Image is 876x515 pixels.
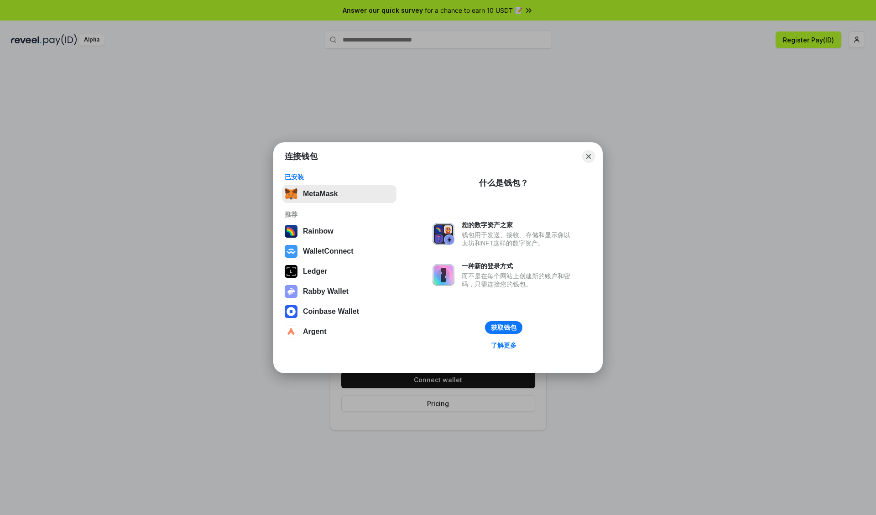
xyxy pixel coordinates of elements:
[282,222,396,240] button: Rainbow
[282,185,396,203] button: MetaMask
[282,282,396,301] button: Rabby Wallet
[303,328,327,336] div: Argent
[285,173,394,181] div: 已安装
[433,223,454,245] img: svg+xml,%3Csvg%20xmlns%3D%22http%3A%2F%2Fwww.w3.org%2F2000%2Fsvg%22%20fill%3D%22none%22%20viewBox...
[485,339,522,351] a: 了解更多
[433,264,454,286] img: svg+xml,%3Csvg%20xmlns%3D%22http%3A%2F%2Fwww.w3.org%2F2000%2Fsvg%22%20fill%3D%22none%22%20viewBox...
[282,302,396,321] button: Coinbase Wallet
[303,267,327,276] div: Ledger
[303,287,349,296] div: Rabby Wallet
[282,262,396,281] button: Ledger
[303,247,354,255] div: WalletConnect
[491,341,516,349] div: 了解更多
[285,245,297,258] img: svg+xml,%3Csvg%20width%3D%2228%22%20height%3D%2228%22%20viewBox%3D%220%200%2028%2028%22%20fill%3D...
[462,262,575,270] div: 一种新的登录方式
[285,187,297,200] img: svg+xml,%3Csvg%20fill%3D%22none%22%20height%3D%2233%22%20viewBox%3D%220%200%2035%2033%22%20width%...
[462,221,575,229] div: 您的数字资产之家
[282,242,396,260] button: WalletConnect
[285,210,394,218] div: 推荐
[462,231,575,247] div: 钱包用于发送、接收、存储和显示像以太坊和NFT这样的数字资产。
[282,323,396,341] button: Argent
[285,285,297,298] img: svg+xml,%3Csvg%20xmlns%3D%22http%3A%2F%2Fwww.w3.org%2F2000%2Fsvg%22%20fill%3D%22none%22%20viewBox...
[285,151,318,162] h1: 连接钱包
[582,150,595,163] button: Close
[303,227,334,235] div: Rainbow
[491,323,516,332] div: 获取钱包
[285,305,297,318] img: svg+xml,%3Csvg%20width%3D%2228%22%20height%3D%2228%22%20viewBox%3D%220%200%2028%2028%22%20fill%3D...
[462,272,575,288] div: 而不是在每个网站上创建新的账户和密码，只需连接您的钱包。
[285,265,297,278] img: svg+xml,%3Csvg%20xmlns%3D%22http%3A%2F%2Fwww.w3.org%2F2000%2Fsvg%22%20width%3D%2228%22%20height%3...
[285,325,297,338] img: svg+xml,%3Csvg%20width%3D%2228%22%20height%3D%2228%22%20viewBox%3D%220%200%2028%2028%22%20fill%3D...
[303,190,338,198] div: MetaMask
[485,321,522,334] button: 获取钱包
[479,177,528,188] div: 什么是钱包？
[303,307,359,316] div: Coinbase Wallet
[285,225,297,238] img: svg+xml,%3Csvg%20width%3D%22120%22%20height%3D%22120%22%20viewBox%3D%220%200%20120%20120%22%20fil...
